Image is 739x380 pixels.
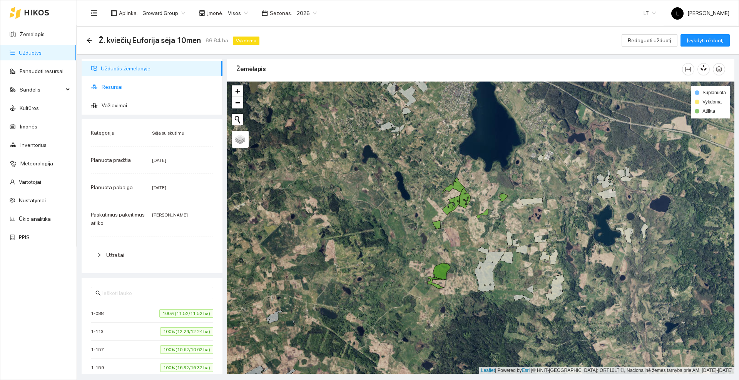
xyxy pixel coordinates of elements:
[644,7,656,19] span: LT
[531,368,532,373] span: |
[20,82,64,97] span: Sandėlis
[20,160,53,167] a: Meteorologija
[702,90,726,95] span: Suplanuota
[622,37,677,43] a: Redaguoti užduotį
[232,85,243,97] a: Zoom in
[628,36,671,45] span: Redaguoti užduotį
[682,63,694,75] button: column-width
[91,157,131,163] span: Planuota pradžia
[235,98,240,107] span: −
[102,79,216,95] span: Resursai
[101,61,216,76] span: Užduotis žemėlapyje
[102,289,209,297] input: Ieškoti lauko
[20,142,47,148] a: Inventorius
[232,97,243,108] a: Zoom out
[297,7,317,19] span: 2026
[102,98,216,113] span: Važiavimai
[20,31,45,37] a: Žemėlapis
[152,185,166,190] span: [DATE]
[152,212,188,218] span: [PERSON_NAME]
[262,10,268,16] span: calendar
[682,66,694,72] span: column-width
[676,7,679,20] span: L
[19,216,51,222] a: Ūkio analitika
[19,234,30,240] a: PPIS
[90,10,97,17] span: menu-fold
[119,9,138,17] span: Aplinka :
[86,37,92,43] span: arrow-left
[142,7,185,19] span: Groward Group
[479,367,734,374] div: | Powered by © HNIT-[GEOGRAPHIC_DATA]; ORT10LT ©, Nacionalinė žemės tarnyba prie AM, [DATE]-[DATE]
[671,10,729,16] span: [PERSON_NAME]
[270,9,292,17] span: Sezonas :
[680,34,730,47] button: Įvykdyti užduotį
[207,9,223,17] span: Įmonė :
[236,58,682,80] div: Žemėlapis
[160,363,213,372] span: 100% (16.32/16.32 ha)
[199,10,205,16] span: shop
[91,328,107,335] span: 1-113
[622,34,677,47] button: Redaguoti užduotį
[232,114,243,125] button: Initiate a new search
[86,37,92,44] div: Atgal
[91,212,145,226] span: Paskutinius pakeitimus atliko
[687,36,724,45] span: Įvykdyti užduotį
[206,36,228,45] span: 66.84 ha
[86,5,102,21] button: menu-fold
[160,327,213,336] span: 100% (12.24/12.24 ha)
[228,7,248,19] span: Visos
[91,310,107,317] span: 1-088
[152,130,184,136] span: Sėja su skutimu
[20,105,39,111] a: Kultūros
[106,252,124,258] span: Užrašai
[95,290,101,296] span: search
[20,123,37,130] a: Įmonės
[19,50,42,56] a: Užduotys
[522,368,530,373] a: Esri
[111,10,117,16] span: layout
[152,158,166,163] span: [DATE]
[481,368,495,373] a: Leaflet
[99,34,201,47] span: Ž. kviečių Euforija sėja 10men
[159,309,213,318] span: 100% (11.52/11.52 ha)
[233,37,259,45] span: Vykdoma
[91,346,108,353] span: 1-157
[97,253,102,257] span: right
[91,246,213,264] div: Užrašai
[702,99,722,105] span: Vykdoma
[702,108,715,114] span: Atlikta
[91,364,108,372] span: 1-159
[20,68,64,74] a: Panaudoti resursai
[91,184,133,190] span: Planuota pabaiga
[232,131,249,148] a: Layers
[91,130,115,136] span: Kategorija
[19,179,41,185] a: Vartotojai
[160,345,213,354] span: 100% (10.62/10.62 ha)
[235,86,240,96] span: +
[19,197,46,203] a: Nustatymai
